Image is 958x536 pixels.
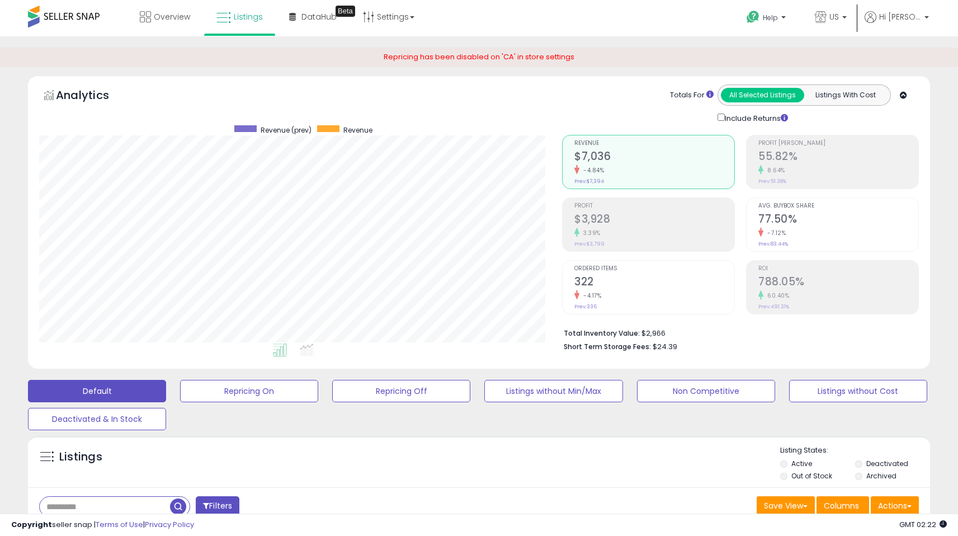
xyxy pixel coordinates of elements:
span: Listings [234,11,263,22]
div: seller snap | | [11,520,194,530]
span: Help [763,13,778,22]
h5: Analytics [56,87,131,106]
div: Totals For [670,90,714,101]
label: Active [791,459,812,468]
small: 3.39% [579,229,601,237]
p: Listing States: [780,445,930,456]
h5: Listings [59,449,102,465]
h2: 788.05% [758,275,918,290]
small: Prev: $7,394 [574,178,604,185]
span: Ordered Items [574,266,734,272]
h2: 322 [574,275,734,290]
button: All Selected Listings [721,88,804,102]
span: 2025-09-13 02:22 GMT [899,519,947,530]
button: Columns [817,496,869,515]
button: Listings without Min/Max [484,380,622,402]
span: Hi [PERSON_NAME] [879,11,921,22]
small: Prev: 491.31% [758,303,789,310]
small: Prev: $3,799 [574,241,605,247]
div: Include Returns [709,111,801,124]
small: -4.84% [579,166,604,175]
b: Total Inventory Value: [564,328,640,338]
button: Default [28,380,166,402]
span: ROI [758,266,918,272]
label: Out of Stock [791,471,832,481]
small: Prev: 51.38% [758,178,786,185]
span: US [829,11,839,22]
label: Archived [866,471,896,481]
a: Privacy Policy [145,519,194,530]
label: Deactivated [866,459,908,468]
span: Repricing has been disabled on 'CA' in store settings [384,51,574,62]
button: Listings without Cost [789,380,927,402]
span: Revenue [574,140,734,147]
b: Short Term Storage Fees: [564,342,651,351]
button: Save View [757,496,815,515]
small: Prev: 336 [574,303,597,310]
span: Profit [PERSON_NAME] [758,140,918,147]
small: 60.40% [763,291,789,300]
h2: 55.82% [758,150,918,165]
li: $2,966 [564,326,910,339]
button: Filters [196,496,239,516]
button: Listings With Cost [804,88,887,102]
a: Hi [PERSON_NAME] [865,11,929,36]
button: Repricing Off [332,380,470,402]
span: Overview [154,11,190,22]
button: Deactivated & In Stock [28,408,166,430]
small: 8.64% [763,166,785,175]
i: Get Help [746,10,760,24]
h2: 77.50% [758,213,918,228]
h2: $7,036 [574,150,734,165]
span: Revenue [343,125,372,135]
h2: $3,928 [574,213,734,228]
span: $24.39 [653,341,677,352]
button: Non Competitive [637,380,775,402]
span: Revenue (prev) [261,125,312,135]
span: Profit [574,203,734,209]
button: Actions [871,496,919,515]
small: -4.17% [579,291,601,300]
div: Tooltip anchor [336,6,355,17]
small: -7.12% [763,229,786,237]
span: Columns [824,500,859,511]
span: Avg. Buybox Share [758,203,918,209]
strong: Copyright [11,519,52,530]
small: Prev: 83.44% [758,241,788,247]
a: Terms of Use [96,519,143,530]
span: DataHub [301,11,337,22]
a: Help [738,2,797,36]
button: Repricing On [180,380,318,402]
